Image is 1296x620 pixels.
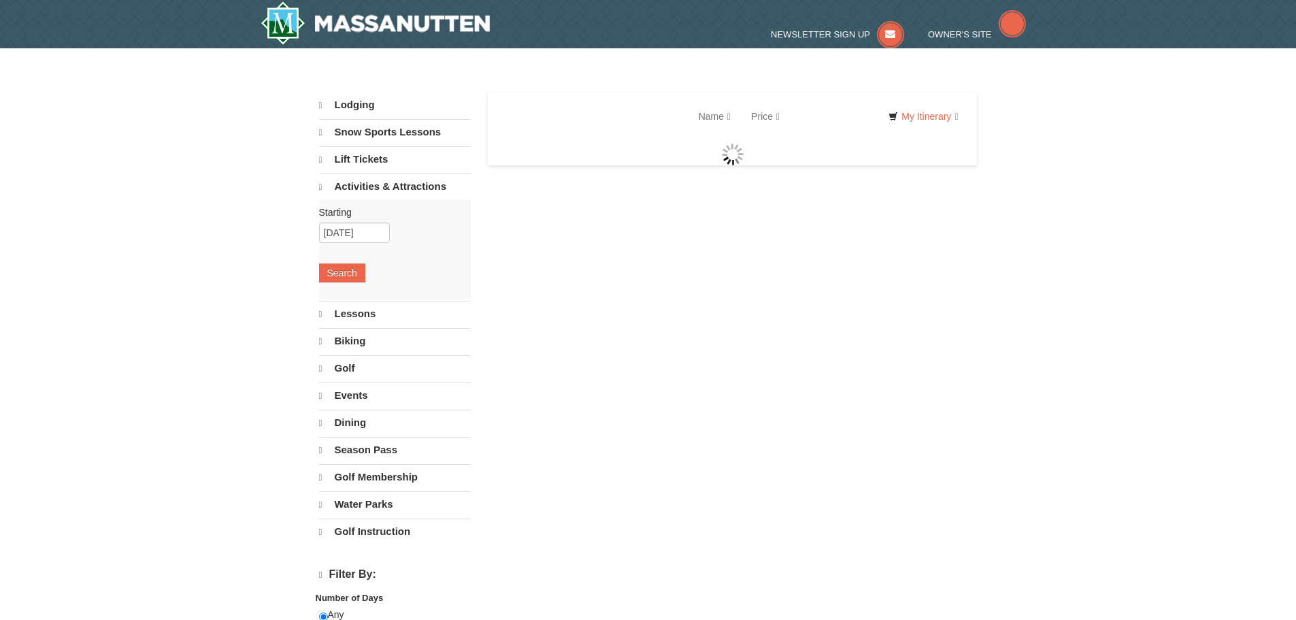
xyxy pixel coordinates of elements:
[771,29,870,39] span: Newsletter Sign Up
[319,437,471,463] a: Season Pass
[319,382,471,408] a: Events
[319,263,365,282] button: Search
[319,301,471,327] a: Lessons
[319,410,471,436] a: Dining
[319,119,471,145] a: Snow Sports Lessons
[722,144,744,165] img: wait gif
[316,593,384,603] strong: Number of Days
[319,519,471,544] a: Golf Instruction
[319,206,461,219] label: Starting
[880,106,967,127] a: My Itinerary
[741,103,790,130] a: Price
[928,29,1026,39] a: Owner's Site
[319,568,471,581] h4: Filter By:
[771,29,904,39] a: Newsletter Sign Up
[319,328,471,354] a: Biking
[319,491,471,517] a: Water Parks
[319,146,471,172] a: Lift Tickets
[319,464,471,490] a: Golf Membership
[319,93,471,118] a: Lodging
[319,355,471,381] a: Golf
[688,103,741,130] a: Name
[928,29,992,39] span: Owner's Site
[261,1,491,45] img: Massanutten Resort Logo
[261,1,491,45] a: Massanutten Resort
[319,174,471,199] a: Activities & Attractions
